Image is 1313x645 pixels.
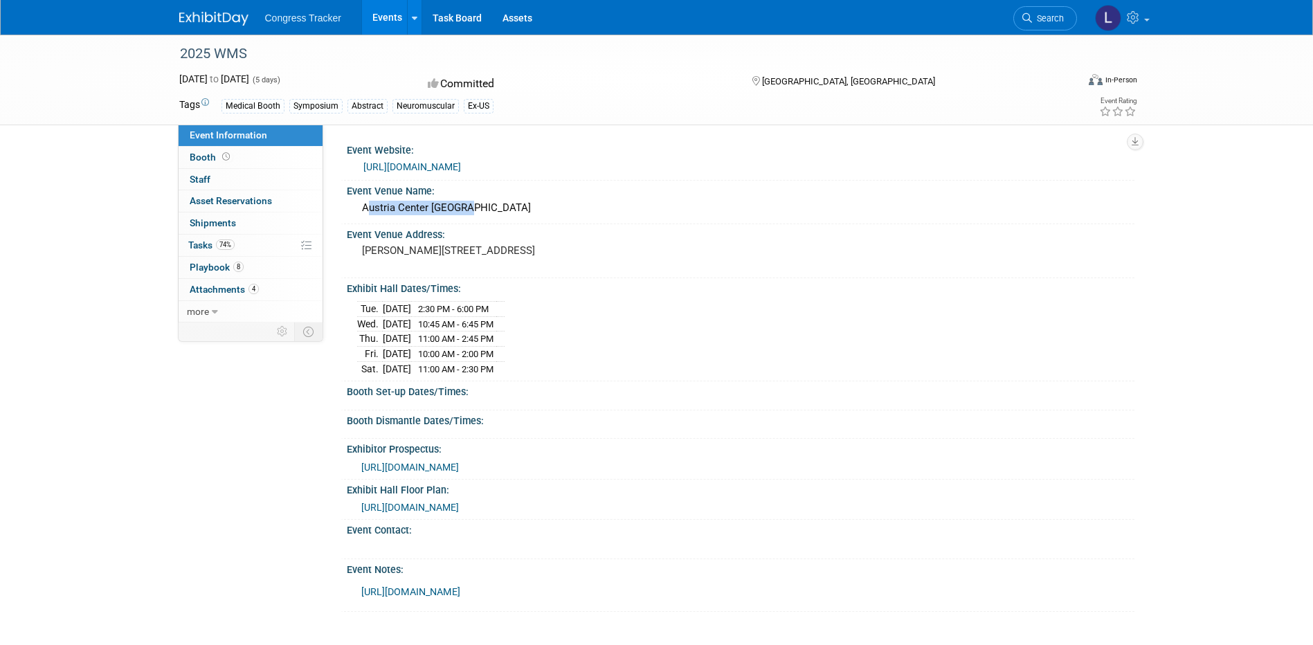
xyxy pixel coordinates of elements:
span: Staff [190,174,210,185]
div: Event Notes: [347,559,1134,576]
img: Format-Inperson.png [1089,74,1103,85]
div: Medical Booth [221,99,284,113]
td: Tue. [357,302,383,317]
div: Event Contact: [347,520,1134,537]
a: Attachments4 [179,279,323,300]
div: Event Format [995,72,1138,93]
span: Event Information [190,129,267,140]
span: Search [1032,13,1064,24]
td: Sat. [357,361,383,376]
div: Event Venue Name: [347,181,1134,198]
div: Exhibit Hall Dates/Times: [347,278,1134,296]
td: [DATE] [383,347,411,362]
div: Exhibit Hall Floor Plan: [347,480,1134,497]
a: Event Information [179,125,323,146]
a: [URL][DOMAIN_NAME] [361,502,459,513]
td: Toggle Event Tabs [294,322,323,340]
div: Ex-US [464,99,493,113]
span: more [187,306,209,317]
div: Abstract [347,99,388,113]
span: Attachments [190,284,259,295]
span: 74% [216,239,235,250]
a: [URL][DOMAIN_NAME] [361,462,459,473]
td: Wed. [357,316,383,331]
pre: [PERSON_NAME][STREET_ADDRESS] [362,244,660,257]
div: 2025 WMS [175,42,1056,66]
a: [URL][DOMAIN_NAME] [363,161,461,172]
a: more [179,301,323,322]
a: Asset Reservations [179,190,323,212]
a: Staff [179,169,323,190]
span: 2:30 PM - 6:00 PM [418,304,489,314]
div: Austria Center [GEOGRAPHIC_DATA] [357,197,1124,219]
td: [DATE] [383,302,411,317]
a: Tasks74% [179,235,323,256]
div: Committed [424,72,730,96]
div: Exhibitor Prospectus: [347,439,1134,456]
span: Playbook [190,262,244,273]
div: Event Venue Address: [347,224,1134,242]
span: 4 [248,284,259,294]
span: 10:45 AM - 6:45 PM [418,319,493,329]
td: Tags [179,98,209,113]
a: Playbook8 [179,257,323,278]
td: Personalize Event Tab Strip [271,322,295,340]
div: Neuromuscular [392,99,459,113]
span: 11:00 AM - 2:30 PM [418,364,493,374]
div: Event Rating [1099,98,1137,105]
td: [DATE] [383,361,411,376]
span: [GEOGRAPHIC_DATA], [GEOGRAPHIC_DATA] [762,76,935,87]
td: [DATE] [383,331,411,347]
span: to [208,73,221,84]
a: Shipments [179,212,323,234]
span: (5 days) [251,75,280,84]
span: Asset Reservations [190,195,272,206]
img: Lynne McPherson [1095,5,1121,31]
span: Congress Tracker [265,12,341,24]
div: In-Person [1105,75,1137,85]
span: Tasks [188,239,235,251]
img: ExhibitDay [179,12,248,26]
div: Event Website: [347,140,1134,157]
div: Booth Set-up Dates/Times: [347,381,1134,399]
div: Symposium [289,99,343,113]
td: Fri. [357,347,383,362]
span: [DATE] [DATE] [179,73,249,84]
a: Search [1013,6,1077,30]
td: [DATE] [383,316,411,331]
span: 8 [233,262,244,272]
span: Booth not reserved yet [219,152,233,162]
a: Booth [179,147,323,168]
a: [URL][DOMAIN_NAME] [361,586,460,598]
span: 10:00 AM - 2:00 PM [418,349,493,359]
td: Thu. [357,331,383,347]
span: Shipments [190,217,236,228]
span: Booth [190,152,233,163]
span: 11:00 AM - 2:45 PM [418,334,493,344]
div: Booth Dismantle Dates/Times: [347,410,1134,428]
